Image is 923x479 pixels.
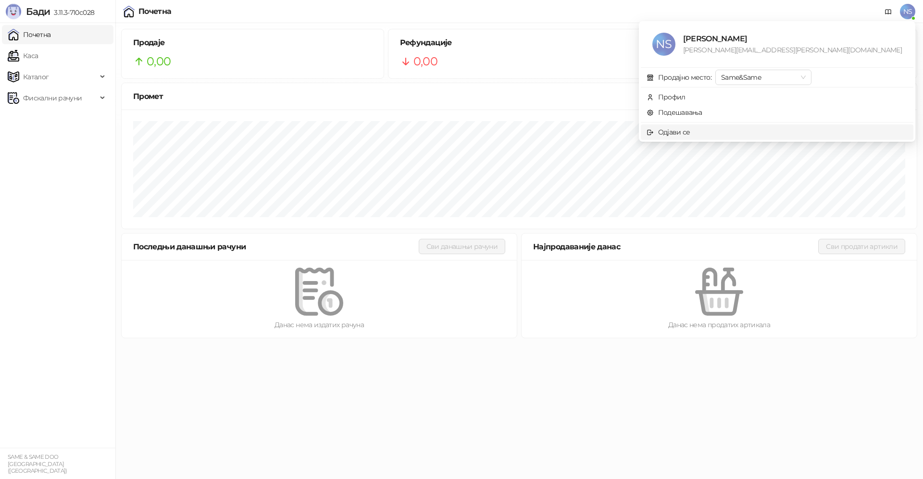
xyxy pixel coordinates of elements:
a: Подешавања [647,108,702,117]
div: [PERSON_NAME][EMAIL_ADDRESS][PERSON_NAME][DOMAIN_NAME] [683,45,902,55]
span: 0,00 [413,52,437,71]
div: Продајно место: [658,72,711,83]
span: NS [900,4,915,19]
div: Најпродаваније данас [533,241,818,253]
a: Документација [881,4,896,19]
div: Данас нема издатих рачуна [137,319,501,330]
button: Сви продати артикли [818,239,905,254]
span: 0,00 [147,52,171,71]
span: Каталог [23,67,49,86]
span: Бади [26,6,50,17]
div: Почетна [138,8,172,15]
img: Logo [6,4,21,19]
span: Same&Same [721,70,806,85]
div: Промет [133,90,905,102]
button: Сви данашњи рачуни [419,239,505,254]
h5: Рефундације [400,37,639,49]
span: NS [652,33,675,56]
h5: Продаје [133,37,372,49]
div: Последњи данашњи рачуни [133,241,419,253]
span: Фискални рачуни [23,88,82,108]
div: Профил [658,92,686,102]
div: [PERSON_NAME] [683,33,902,45]
div: Одјави се [658,127,690,137]
div: Данас нема продатих артикала [537,319,901,330]
a: Почетна [8,25,51,44]
a: Каса [8,46,38,65]
span: 3.11.3-710c028 [50,8,94,17]
small: SAME & SAME DOO [GEOGRAPHIC_DATA] ([GEOGRAPHIC_DATA]) [8,454,67,474]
